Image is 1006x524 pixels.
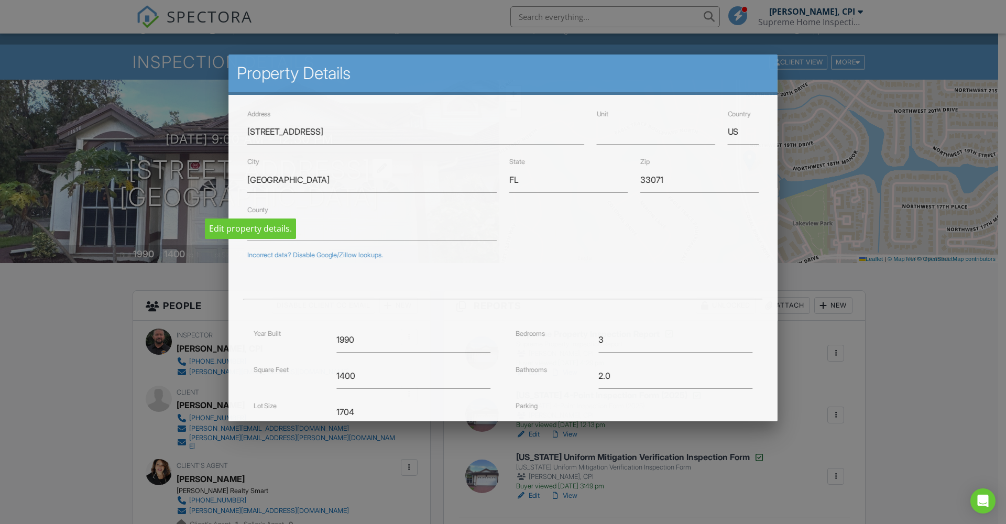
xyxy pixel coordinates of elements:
[516,402,538,410] label: Parking
[728,110,751,118] label: Country
[247,251,759,259] div: Incorrect data? Disable Google/Zillow lookups.
[247,206,269,214] label: County
[254,366,289,374] label: Square Feet
[247,110,271,118] label: Address
[254,330,281,337] label: Year Built
[247,158,259,166] label: City
[597,110,609,118] label: Unit
[970,488,996,514] div: Open Intercom Messenger
[254,402,277,410] label: Lot Size
[640,158,650,166] label: Zip
[516,366,548,374] label: Bathrooms
[237,63,769,84] h2: Property Details
[509,158,525,166] label: State
[516,330,545,337] label: Bedrooms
